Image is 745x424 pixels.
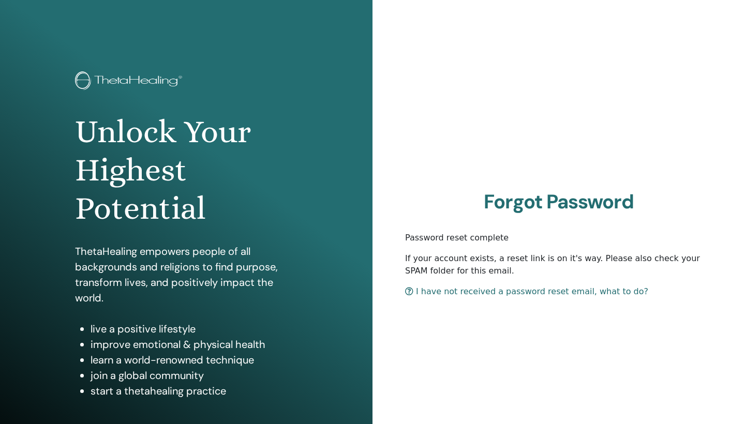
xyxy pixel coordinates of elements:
[405,232,712,244] p: Password reset complete
[91,352,297,368] li: learn a world-renowned technique
[405,286,648,296] a: I have not received a password reset email, what to do?
[405,252,712,277] p: If your account exists, a reset link is on it's way. Please also check your SPAM folder for this ...
[75,113,297,228] h1: Unlock Your Highest Potential
[91,368,297,383] li: join a global community
[91,383,297,399] li: start a thetahealing practice
[405,190,712,214] h2: Forgot Password
[91,337,297,352] li: improve emotional & physical health
[91,321,297,337] li: live a positive lifestyle
[75,244,297,306] p: ThetaHealing empowers people of all backgrounds and religions to find purpose, transform lives, a...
